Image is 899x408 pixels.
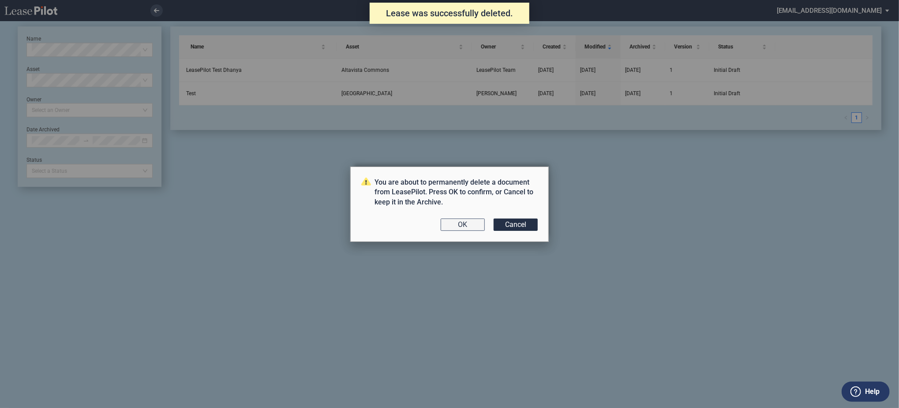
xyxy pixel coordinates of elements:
div: Lease was successfully deleted. [370,3,529,24]
button: Cancel [494,219,538,231]
p: You are about to permanently delete a document from LeasePilot. Press OK to confirm, or Cancel to... [361,178,538,207]
label: Help [865,386,880,397]
md-dialog: You are about ... [350,167,549,242]
button: OK [441,219,485,231]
